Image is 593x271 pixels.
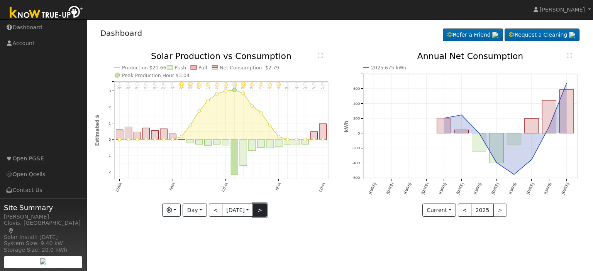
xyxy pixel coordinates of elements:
circle: onclick="" [180,135,183,138]
i: 4AM - Clear [153,82,157,87]
circle: onclick="" [197,109,200,113]
p: 67° [195,87,203,89]
p: 79° [231,87,238,89]
i: 4PM - Clear [259,82,263,87]
circle: onclick="" [136,138,139,141]
rect: onclick="" [454,130,468,133]
a: Map [8,228,15,234]
rect: onclick="" [134,132,141,140]
i: 11PM - Clear [321,82,325,87]
i: 10AM - Clear [206,82,210,87]
p: 73° [310,87,318,89]
p: 82° [249,87,256,89]
rect: onclick="" [472,133,486,151]
circle: onclick="" [303,138,307,141]
circle: onclick="" [153,138,156,141]
rect: onclick="" [169,134,176,140]
i: 11AM - Clear [215,82,219,87]
circle: onclick="" [242,92,245,95]
div: [PERSON_NAME] [4,213,83,221]
p: 82° [275,87,282,89]
p: 83° [266,87,274,89]
circle: onclick="" [286,138,289,141]
i: 8AM - MostlyClear [188,82,193,87]
p: 62° [178,87,185,89]
text:  [318,52,323,59]
div: Solar Install: [DATE] [4,233,83,241]
text: Push [175,65,186,71]
img: retrieve [40,258,46,264]
p: 63° [151,87,159,89]
rect: onclick="" [284,140,291,145]
text: 600 [353,86,360,91]
i: 6PM - Clear [276,82,281,87]
text: 6AM [168,182,176,191]
text: [DATE] [438,182,447,195]
p: 62° [169,87,176,89]
button: < [458,204,471,217]
text: Pull [198,65,207,71]
i: 1AM - Clear [127,82,130,87]
rect: onclick="" [125,127,132,140]
text: -200 [352,146,360,150]
text: [DATE] [561,182,570,195]
button: > [253,204,267,217]
rect: onclick="" [160,129,167,140]
img: Know True-Up [6,4,87,22]
p: 63° [160,87,168,89]
p: 68° [116,87,123,89]
rect: onclick="" [302,140,308,144]
circle: onclick="" [259,111,263,114]
circle: onclick="" [251,104,254,108]
i: 10PM - Clear [312,82,316,87]
text: kWh [344,121,349,133]
i: 9PM - Clear [303,82,307,87]
rect: onclick="" [310,132,317,140]
circle: onclick="" [312,138,315,141]
circle: onclick="" [127,138,130,141]
text: Net Consumption -$2.79 [220,65,279,71]
div: Clovis, [GEOGRAPHIC_DATA] [4,219,83,235]
p: 76° [302,87,309,89]
circle: onclick="" [442,117,446,120]
text: 2025 675 kWh [371,65,407,71]
text: 2 [108,105,111,109]
text: [DATE] [456,182,464,195]
p: 81° [240,87,247,89]
circle: onclick="" [513,173,516,176]
text: Production $21.66 [122,65,166,71]
i: 5AM - Clear [162,82,166,87]
p: 78° [293,87,300,89]
p: 76° [222,87,229,89]
text: [DATE] [403,182,412,195]
rect: onclick="" [195,140,202,144]
text: [DATE] [368,182,377,195]
text: -400 [352,161,360,165]
i: 7PM - Clear [286,82,290,87]
circle: onclick="" [548,125,551,128]
i: 3PM - Clear [250,82,254,87]
button: 2025 [471,204,494,217]
text: 0 [108,137,111,141]
i: 12AM - Clear [118,82,122,87]
button: Current [422,204,456,217]
p: 66° [125,87,132,89]
rect: onclick="" [151,131,158,140]
rect: onclick="" [437,118,451,133]
text: 1 [108,121,111,125]
p: 84° [258,87,265,89]
a: Dashboard [100,29,142,38]
img: retrieve [492,32,498,38]
text: Peak Production Hour $3.04 [122,72,190,78]
circle: onclick="" [171,138,174,141]
text: 11PM [318,182,326,193]
rect: onclick="" [231,140,238,175]
button: < [209,204,222,217]
rect: onclick="" [213,140,220,144]
p: 70° [204,87,212,89]
text: [DATE] [526,182,535,195]
circle: onclick="" [224,89,227,93]
rect: onclick="" [490,133,503,163]
circle: onclick="" [321,138,324,141]
text: 6PM [274,182,282,191]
